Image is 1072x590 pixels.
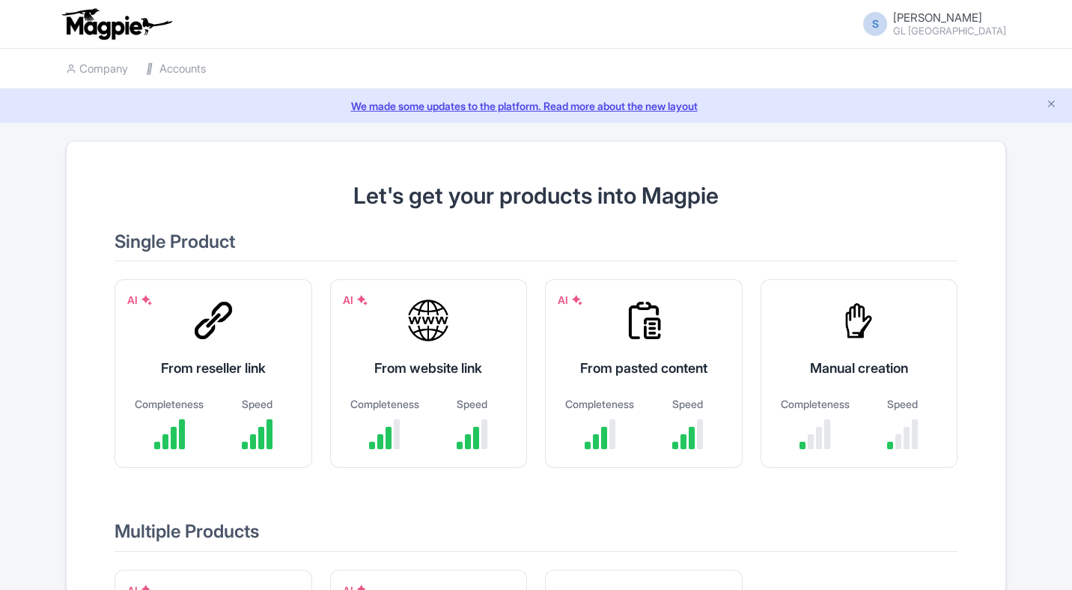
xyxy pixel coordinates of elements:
small: GL [GEOGRAPHIC_DATA] [893,26,1006,36]
div: Completeness [349,396,421,412]
a: We made some updates to the platform. Read more about the new layout [9,98,1063,114]
div: Completeness [133,396,206,412]
div: Completeness [779,396,852,412]
span: [PERSON_NAME] [893,10,982,25]
div: From pasted content [564,358,724,378]
div: Speed [221,396,293,412]
div: Speed [651,396,724,412]
div: Speed [436,396,508,412]
h1: Let's get your products into Magpie [115,183,957,208]
div: AI [343,292,368,308]
div: Speed [866,396,939,412]
span: S [863,12,887,36]
div: From website link [349,358,509,378]
a: S [PERSON_NAME] GL [GEOGRAPHIC_DATA] [854,12,1006,36]
img: AI Symbol [141,294,153,306]
div: AI [127,292,153,308]
img: logo-ab69f6fb50320c5b225c76a69d11143b.png [58,7,174,40]
div: From reseller link [133,358,293,378]
div: Manual creation [779,358,939,378]
a: Accounts [146,49,206,90]
div: AI [558,292,583,308]
img: AI Symbol [571,294,583,306]
h2: Single Product [115,232,957,261]
button: Close announcement [1046,97,1057,114]
a: Company [66,49,128,90]
a: Manual creation Completeness Speed [761,279,958,486]
img: AI Symbol [356,294,368,306]
div: Completeness [564,396,636,412]
h2: Multiple Products [115,522,957,551]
